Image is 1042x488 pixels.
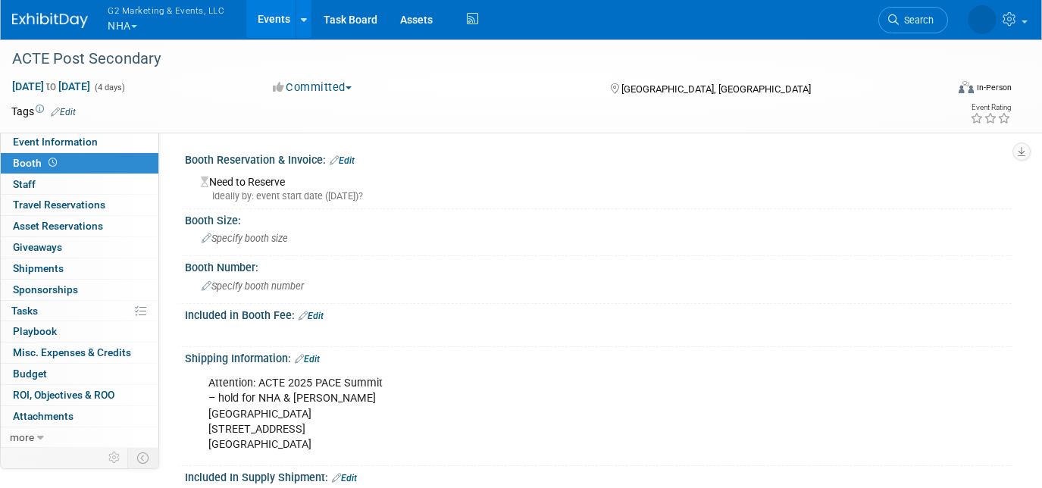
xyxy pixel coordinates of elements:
span: Booth not reserved yet [45,157,60,168]
img: Laine Butler [968,5,997,34]
a: Staff [1,174,158,195]
div: Need to Reserve [196,170,1000,203]
div: Attention: ACTE 2025 PACE Summit – hold for NHA & [PERSON_NAME] [GEOGRAPHIC_DATA] [STREET_ADDRESS... [198,368,851,459]
a: Tasks [1,301,158,321]
span: to [44,80,58,92]
a: Shipments [1,258,158,279]
a: Attachments [1,406,158,427]
div: Booth Reservation & Invoice: [185,149,1012,168]
a: Misc. Expenses & Credits [1,343,158,363]
a: Edit [330,155,355,166]
a: Giveaways [1,237,158,258]
a: Edit [332,473,357,483]
div: Shipping Information: [185,347,1012,367]
div: Included In Supply Shipment: [185,466,1012,486]
a: Booth [1,153,158,174]
span: Shipments [13,262,64,274]
a: ROI, Objectives & ROO [1,385,158,405]
span: Playbook [13,325,57,337]
span: ROI, Objectives & ROO [13,389,114,401]
span: Specify booth size [202,233,288,244]
a: Budget [1,364,158,384]
div: In-Person [976,82,1012,93]
div: Event Rating [970,104,1011,111]
a: Edit [51,107,76,117]
span: Tasks [11,305,38,317]
img: Format-Inperson.png [959,81,974,93]
span: Travel Reservations [13,199,105,211]
a: Edit [295,354,320,364]
span: Misc. Expenses & Credits [13,346,131,358]
td: Tags [11,104,76,119]
td: Toggle Event Tabs [128,448,159,468]
span: Attachments [13,410,74,422]
span: (4 days) [93,83,125,92]
span: Specify booth number [202,280,304,292]
a: Travel Reservations [1,195,158,215]
a: Asset Reservations [1,216,158,236]
a: more [1,427,158,448]
span: Booth [13,157,60,169]
span: Asset Reservations [13,220,103,232]
div: Ideally by: event start date ([DATE])? [201,189,1000,203]
span: Budget [13,368,47,380]
div: Booth Size: [185,209,1012,228]
div: ACTE Post Secondary [7,45,927,73]
div: Booth Number: [185,256,1012,275]
td: Personalize Event Tab Strip [102,448,128,468]
a: Playbook [1,321,158,342]
div: Event Format [864,79,1012,102]
span: Giveaways [13,241,62,253]
img: ExhibitDay [12,13,88,28]
div: Included in Booth Fee: [185,304,1012,324]
span: Sponsorships [13,283,78,296]
span: more [10,431,34,443]
a: Sponsorships [1,280,158,300]
span: Event Information [13,136,98,148]
button: Committed [268,80,358,95]
span: Search [899,14,934,26]
span: G2 Marketing & Events, LLC [108,2,224,18]
span: [GEOGRAPHIC_DATA], [GEOGRAPHIC_DATA] [621,83,811,95]
a: Event Information [1,132,158,152]
a: Search [878,7,948,33]
a: Edit [299,311,324,321]
span: [DATE] [DATE] [11,80,91,93]
span: Staff [13,178,36,190]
